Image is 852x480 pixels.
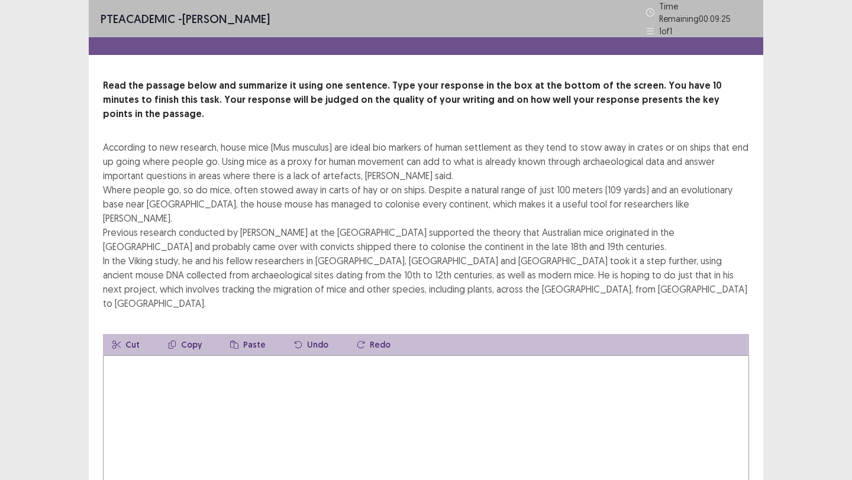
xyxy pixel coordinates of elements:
p: - [PERSON_NAME] [101,10,270,28]
button: Cut [103,334,149,355]
button: Redo [347,334,400,355]
button: Paste [221,334,275,355]
button: Undo [285,334,338,355]
button: Copy [159,334,211,355]
div: According to new research, house mice (Mus musculus) are ideal bio markers of human settlement as... [103,140,749,310]
p: 1 of 1 [659,25,672,37]
p: Read the passage below and summarize it using one sentence. Type your response in the box at the ... [103,79,749,121]
span: PTE academic [101,11,175,26]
